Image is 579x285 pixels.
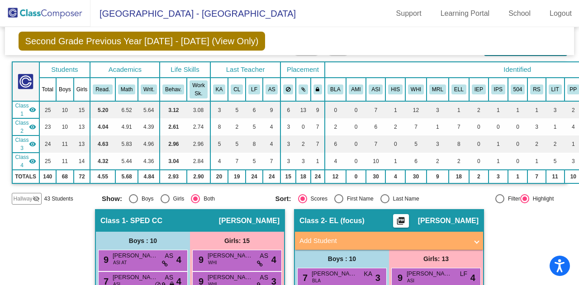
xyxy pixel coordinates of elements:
td: 12 [405,101,427,118]
td: Michael Weinheimer - EL (support) [12,135,39,153]
td: 1 [385,153,405,170]
th: Boys [56,78,74,101]
td: 3 [210,101,228,118]
td: 24 [263,170,281,183]
div: Boys [138,195,154,203]
span: ASI AT [113,259,127,266]
td: Kim Donahue - SPED Inclusion [12,153,39,170]
td: 0 [385,135,405,153]
td: 0 [489,118,508,135]
td: KaiLea Stiffler - EL (focus) [12,118,39,135]
td: 13 [296,101,311,118]
td: 3 [489,170,508,183]
span: AS [260,273,268,282]
th: Katherine Ausgotharp [210,78,228,101]
span: [GEOGRAPHIC_DATA] - [GEOGRAPHIC_DATA] [90,6,296,21]
th: IEP - Speech Only [489,78,508,101]
td: 7 [449,118,469,135]
span: KA [364,269,372,279]
button: Work Sk. [190,80,207,98]
th: Placement [280,62,325,78]
td: 0 [346,118,366,135]
td: 3 [427,101,449,118]
td: 3 [527,118,546,135]
td: 1 [527,153,546,170]
button: CL [231,84,243,94]
button: Print Students Details [393,214,409,228]
th: English Language Learner [449,78,469,101]
td: 4 [263,135,281,153]
td: 0 [346,101,366,118]
th: Individualized Education Plan-Academic or Behavior [469,78,489,101]
td: 2 [469,101,489,118]
td: 4.04 [90,118,115,135]
div: Boys : 10 [96,232,190,250]
button: ASI [369,84,383,94]
td: 3 [296,153,311,170]
mat-icon: visibility [29,158,36,165]
td: 2.61 [160,118,187,135]
a: School [501,6,538,21]
td: 1 [311,153,325,170]
span: 9 [196,255,204,265]
td: 2.96 [187,135,210,153]
td: 23 [39,118,56,135]
td: 3 [280,135,296,153]
span: Sort: [275,195,291,203]
th: Academics [90,62,160,78]
td: 9 [311,101,325,118]
td: 5.64 [138,101,160,118]
span: [PERSON_NAME] [418,216,479,225]
span: 4 [271,253,276,266]
span: [PERSON_NAME] [113,273,158,282]
div: First Name [343,195,374,203]
td: 2 [385,118,405,135]
div: Filter [504,195,520,203]
th: Literacy Tutor Intervention [546,78,565,101]
td: 2.74 [187,118,210,135]
td: 0 [346,135,366,153]
td: 10 [56,118,74,135]
span: Class 4 [15,153,29,169]
span: [PERSON_NAME] [312,269,357,278]
td: 15 [74,101,90,118]
td: 7 [311,118,325,135]
td: 1 [508,170,528,183]
td: 2.90 [187,170,210,183]
th: American Indian [346,78,366,101]
span: LF [460,269,467,279]
div: Both [200,195,215,203]
th: Multi-racial [427,78,449,101]
td: 4.84 [138,170,160,183]
span: WHI [208,259,217,266]
td: 2 [527,135,546,153]
td: 4.55 [90,170,115,183]
td: 13 [74,135,90,153]
td: 3.08 [187,101,210,118]
mat-icon: visibility [29,123,36,131]
button: Math [118,84,135,94]
th: Caroline Lange [228,78,246,101]
mat-icon: visibility [29,140,36,148]
span: AS [260,251,268,261]
span: 9 [101,255,109,265]
th: Abbigail Shelton [263,78,281,101]
td: 4 [325,153,346,170]
mat-icon: visibility [29,106,36,113]
button: WHI [408,84,424,94]
div: Boys : 10 [295,250,389,268]
td: 1 [546,118,565,135]
td: 7 [263,153,281,170]
td: 5 [546,153,565,170]
span: BLA [312,277,321,284]
span: - SPED CC [126,216,162,225]
td: 0 [508,153,528,170]
span: ASI [407,277,414,284]
th: Reading Specialist Intervention [527,78,546,101]
div: Girls: 13 [389,250,483,268]
td: 7 [311,135,325,153]
button: LF [248,84,260,94]
td: 1 [489,153,508,170]
td: 6 [325,135,346,153]
a: Support [389,6,429,21]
